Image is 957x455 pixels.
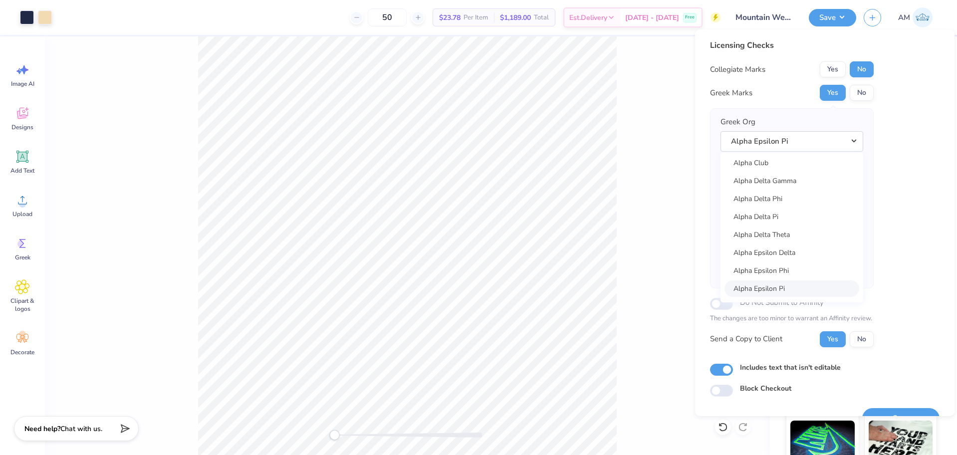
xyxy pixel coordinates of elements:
[710,87,752,99] div: Greek Marks
[740,383,791,394] label: Block Checkout
[898,12,910,23] span: AM
[24,424,60,434] strong: Need help?
[368,8,407,26] input: – –
[913,7,933,27] img: Arvi Mikhail Parcero
[820,61,846,77] button: Yes
[500,12,531,23] span: $1,189.00
[894,7,937,27] a: AM
[724,155,859,171] a: Alpha Club
[6,297,39,313] span: Clipart & logos
[10,167,34,175] span: Add Text
[720,153,863,302] div: Alpha Epsilon Pi
[724,262,859,279] a: Alpha Epsilon Phi
[60,424,102,434] span: Chat with us.
[724,298,859,315] a: Alpha Eta Mu Beta
[710,39,874,51] div: Licensing Checks
[710,333,782,345] div: Send a Copy to Client
[11,123,33,131] span: Designs
[710,64,765,75] div: Collegiate Marks
[625,12,679,23] span: [DATE] - [DATE]
[15,253,30,261] span: Greek
[809,9,856,26] button: Save
[720,131,863,152] button: Alpha Epsilon Pi
[464,12,488,23] span: Per Item
[685,14,695,21] span: Free
[740,296,824,309] label: Do Not Submit to Affinity
[728,7,801,27] input: Untitled Design
[724,191,859,207] a: Alpha Delta Phi
[724,227,859,243] a: Alpha Delta Theta
[862,408,940,429] button: Save
[724,280,859,297] a: Alpha Epsilon Pi
[329,430,339,440] div: Accessibility label
[569,12,607,23] span: Est. Delivery
[12,210,32,218] span: Upload
[10,348,34,356] span: Decorate
[724,173,859,189] a: Alpha Delta Gamma
[720,116,755,128] label: Greek Org
[534,12,549,23] span: Total
[820,85,846,101] button: Yes
[850,331,874,347] button: No
[820,331,846,347] button: Yes
[724,244,859,261] a: Alpha Epsilon Delta
[850,85,874,101] button: No
[724,209,859,225] a: Alpha Delta Pi
[850,61,874,77] button: No
[710,314,874,324] p: The changes are too minor to warrant an Affinity review.
[439,12,461,23] span: $23.78
[11,80,34,88] span: Image AI
[740,362,841,373] label: Includes text that isn't editable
